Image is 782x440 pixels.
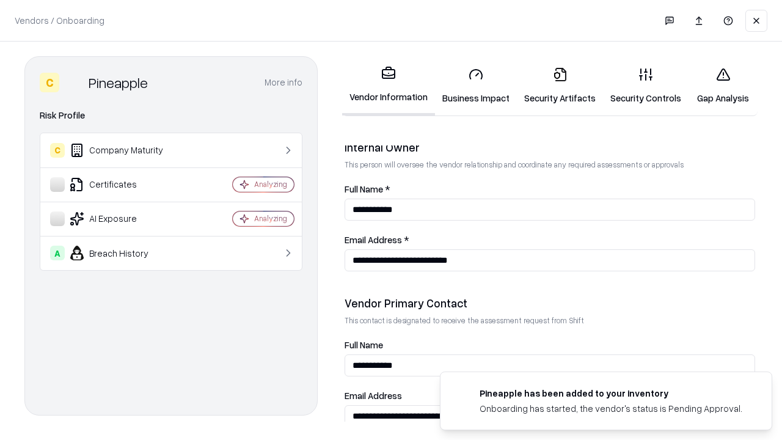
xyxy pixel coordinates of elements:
a: Security Artifacts [517,57,603,114]
label: Email Address [345,391,755,400]
div: Analyzing [254,213,287,224]
label: Email Address * [345,235,755,244]
label: Full Name [345,340,755,350]
button: More info [265,71,302,94]
p: This person will oversee the vendor relationship and coordinate any required assessments or appro... [345,159,755,170]
a: Gap Analysis [689,57,758,114]
p: This contact is designated to receive the assessment request from Shift [345,315,755,326]
div: Company Maturity [50,143,196,158]
a: Vendor Information [342,56,435,116]
label: Full Name * [345,185,755,194]
div: C [40,73,59,92]
div: A [50,246,65,260]
p: Vendors / Onboarding [15,14,104,27]
div: Internal Owner [345,140,755,155]
div: AI Exposure [50,211,196,226]
a: Security Controls [603,57,689,114]
div: Pineapple has been added to your inventory [480,387,742,400]
div: Pineapple [89,73,148,92]
img: pineappleenergy.com [455,387,470,402]
div: Analyzing [254,179,287,189]
a: Business Impact [435,57,517,114]
div: Onboarding has started, the vendor's status is Pending Approval. [480,402,742,415]
div: Risk Profile [40,108,302,123]
div: Certificates [50,177,196,192]
div: C [50,143,65,158]
div: Breach History [50,246,196,260]
div: Vendor Primary Contact [345,296,755,310]
img: Pineapple [64,73,84,92]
